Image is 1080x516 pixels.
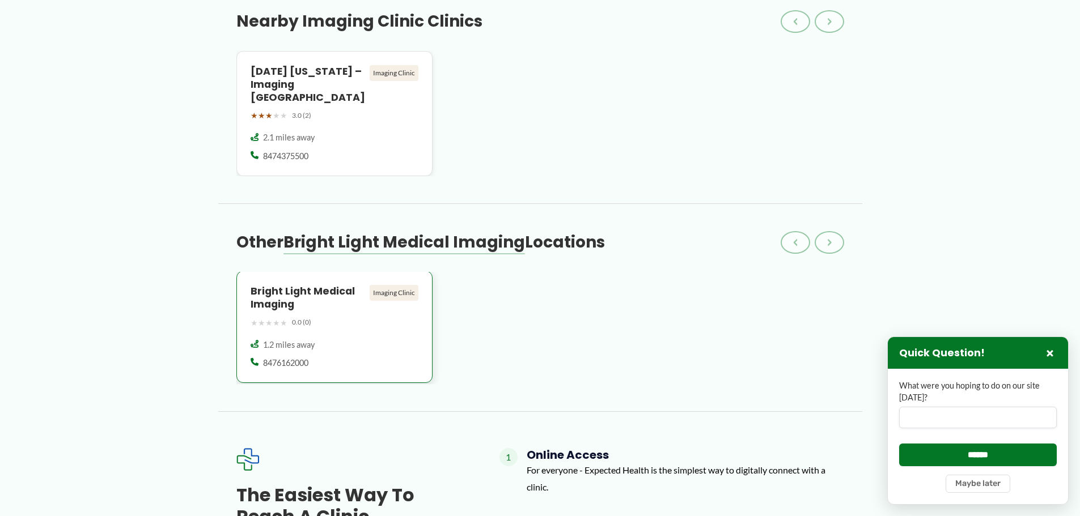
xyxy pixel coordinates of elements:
[283,231,525,253] span: Bright Light Medical Imaging
[265,315,273,330] span: ★
[236,11,482,32] h3: Nearby Imaging Clinic Clinics
[251,108,258,123] span: ★
[251,65,366,104] h4: [DATE] [US_STATE] – Imaging [GEOGRAPHIC_DATA]
[527,462,844,495] p: For everyone - Expected Health is the simplest way to digitally connect with a clinic.
[265,108,273,123] span: ★
[1043,346,1057,360] button: Close
[251,285,366,311] h4: Bright Light Medical Imaging
[781,10,810,33] button: ‹
[236,448,259,471] img: Expected Healthcare Logo
[899,347,985,360] h3: Quick Question!
[527,448,844,462] h4: Online Access
[236,272,433,384] a: Bright Light Medical Imaging Imaging Clinic ★★★★★ 0.0 (0) 1.2 miles away 8476162000
[899,380,1057,403] label: What were you hoping to do on our site [DATE]?
[793,15,798,28] span: ‹
[280,315,287,330] span: ★
[499,448,518,466] span: 1
[280,108,287,123] span: ★
[815,10,844,33] button: ›
[263,151,308,162] span: 8474375500
[370,65,418,81] div: Imaging Clinic
[236,51,433,176] a: [DATE] [US_STATE] – Imaging [GEOGRAPHIC_DATA] Imaging Clinic ★★★★★ 3.0 (2) 2.1 miles away 8474375500
[793,236,798,249] span: ‹
[946,475,1010,493] button: Maybe later
[827,15,832,28] span: ›
[292,109,311,122] span: 3.0 (2)
[827,236,832,249] span: ›
[263,357,308,369] span: 8476162000
[815,231,844,254] button: ›
[273,315,280,330] span: ★
[263,339,315,351] span: 1.2 miles away
[781,231,810,254] button: ‹
[292,316,311,329] span: 0.0 (0)
[236,232,605,253] h3: Other Locations
[263,132,315,143] span: 2.1 miles away
[273,108,280,123] span: ★
[258,315,265,330] span: ★
[251,315,258,330] span: ★
[370,285,418,301] div: Imaging Clinic
[258,108,265,123] span: ★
